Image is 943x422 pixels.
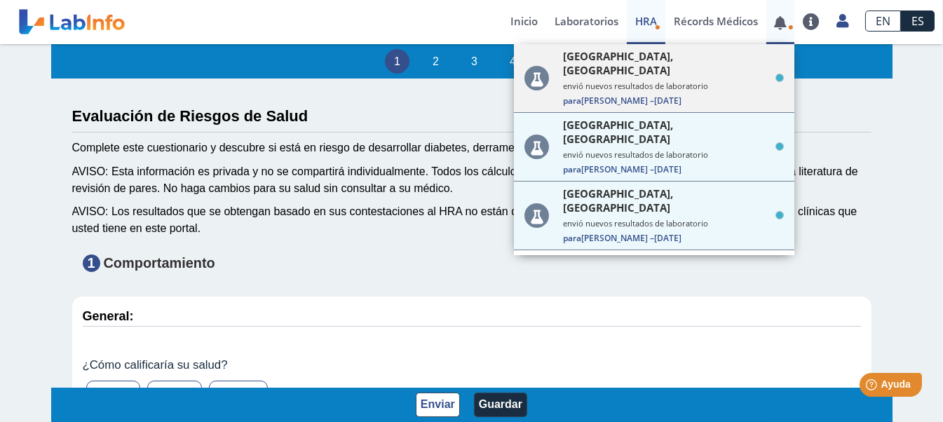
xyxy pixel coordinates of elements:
label: Mejor [209,381,268,417]
span: [PERSON_NAME] – [563,95,784,107]
iframe: Help widget launcher [818,367,928,407]
button: Enviar [416,393,460,417]
span: [PERSON_NAME] – [563,232,784,244]
span: [DATE] [654,232,681,244]
div: AVISO: Esta información es privada y no se compartirá individualmente. Todos los cálculos de ries... [72,163,871,197]
label: ¿Cómo calificaría su salud? [83,358,861,372]
label: Igual [147,381,202,417]
span: [DATE] [654,95,681,107]
span: [GEOGRAPHIC_DATA], [GEOGRAPHIC_DATA] [563,186,771,215]
label: Peor [86,381,140,417]
span: Para [563,163,581,175]
li: 4 [501,49,525,74]
li: 2 [423,49,448,74]
span: Para [563,232,581,244]
strong: General: [83,309,134,323]
h3: Evaluación de Riesgos de Salud [72,107,871,125]
button: Guardar [474,393,527,417]
span: 1 [83,254,100,272]
span: [PERSON_NAME] – [563,163,784,175]
small: envió nuevos resultados de laboratorio [563,149,784,160]
small: envió nuevos resultados de laboratorio [563,81,784,91]
strong: Comportamiento [104,255,215,271]
span: Para [563,95,581,107]
small: envió nuevos resultados de laboratorio [563,218,784,229]
span: [GEOGRAPHIC_DATA], [GEOGRAPHIC_DATA] [563,118,771,146]
div: Complete este cuestionario y descubre si está en riesgo de desarrollar diabetes, derrames y/o [ME... [72,139,871,156]
a: ES [901,11,935,32]
li: 3 [462,49,487,74]
div: AVISO: Los resultados que se obtengan basado en sus contestaciones al HRA no están directamente r... [72,203,871,237]
span: HRA [635,14,657,28]
a: EN [865,11,901,32]
span: [GEOGRAPHIC_DATA], [GEOGRAPHIC_DATA] [563,49,771,77]
li: 1 [385,49,409,74]
span: [DATE] [654,163,681,175]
